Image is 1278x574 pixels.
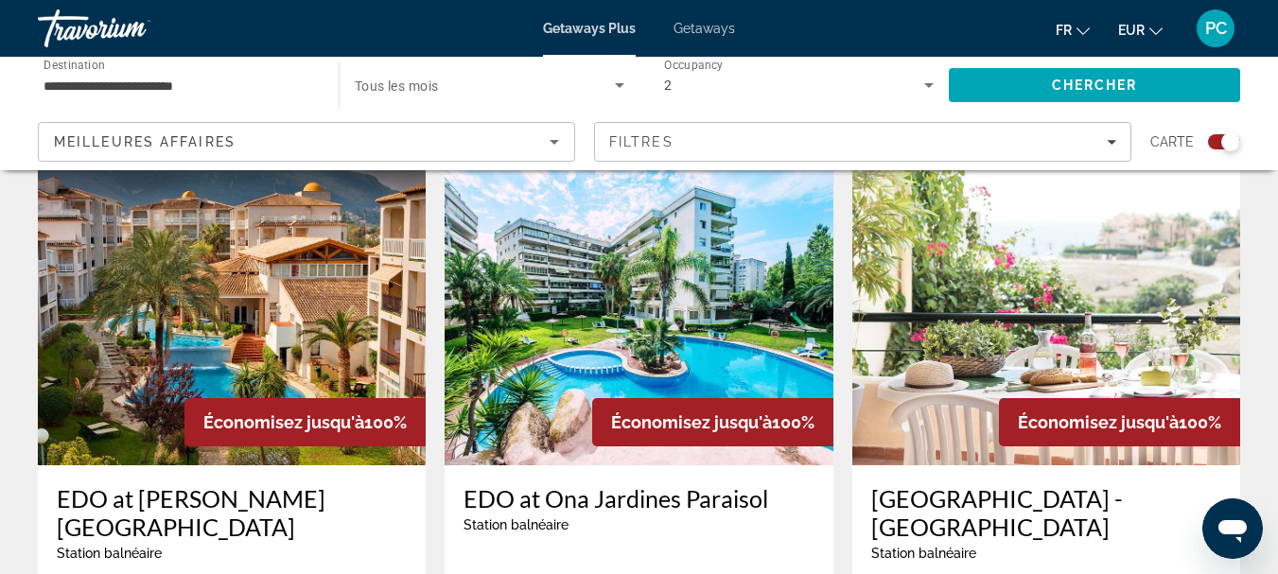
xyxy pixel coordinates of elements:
[355,78,439,94] span: Tous les mois
[1056,23,1072,38] span: fr
[203,412,364,432] span: Économisez jusqu'à
[852,163,1240,465] img: Ramada Hotel & Suites - Sierra Marina
[38,163,426,465] img: EDO at Ona Ogisaka Garden
[594,122,1131,162] button: Filters
[1150,129,1194,155] span: Carte
[1118,16,1163,43] button: Change currency
[609,134,674,149] span: Filtres
[54,134,236,149] span: Meilleures affaires
[1202,498,1263,559] iframe: Bouton de lancement de la fenêtre de messagerie
[38,4,227,53] a: Travorium
[1052,78,1138,93] span: Chercher
[871,546,976,561] span: Station balnéaire
[999,398,1240,446] div: 100%
[44,75,314,97] input: Select destination
[592,398,833,446] div: 100%
[57,546,162,561] span: Station balnéaire
[44,58,105,71] span: Destination
[949,68,1240,102] button: Search
[1191,9,1240,48] button: User Menu
[674,21,735,36] a: Getaways
[543,21,636,36] a: Getaways Plus
[57,484,407,541] a: EDO at [PERSON_NAME][GEOGRAPHIC_DATA]
[464,484,814,513] a: EDO at Ona Jardines Paraisol
[54,130,559,153] mat-select: Sort by
[464,517,569,532] span: Station balnéaire
[184,398,426,446] div: 100%
[1056,16,1090,43] button: Change language
[445,163,832,465] img: EDO at Ona Jardines Paraisol
[1018,412,1179,432] span: Économisez jusqu'à
[1118,23,1145,38] span: EUR
[871,484,1221,541] a: [GEOGRAPHIC_DATA] - [GEOGRAPHIC_DATA]
[611,412,772,432] span: Économisez jusqu'à
[1205,19,1227,38] span: PC
[664,78,672,93] span: 2
[664,59,724,72] span: Occupancy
